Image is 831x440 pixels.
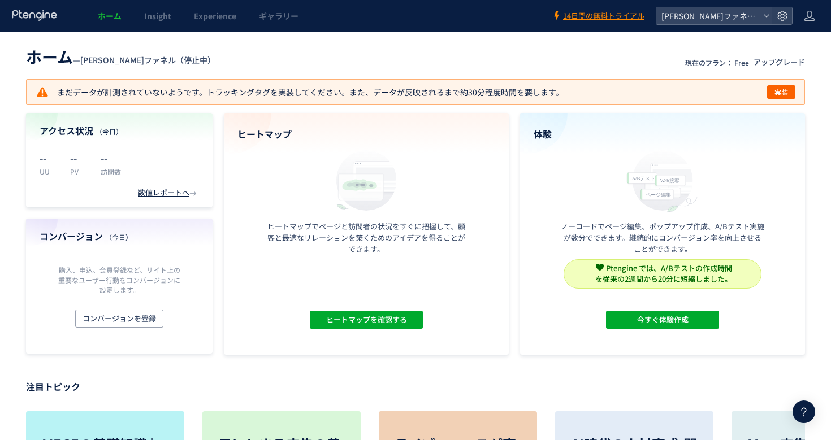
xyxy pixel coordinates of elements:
[637,311,689,329] span: 今すぐ体験作成
[105,232,132,242] span: （今日）
[55,265,183,294] p: 購入、申込、会員登録など、サイト上の重要なユーザー行動をコンバージョンに設定します。
[534,128,791,141] h4: 体験
[36,85,564,99] p: まだデータが計測されていないようです。トラッキングタグを実装してください。また、データが反映されるまで約30分程度時間を要します。
[237,128,495,141] h4: ヒートマップ
[754,57,805,68] div: アップグレード
[265,221,468,255] p: ヒートマップでページと訪問者の状況をすぐに把握して、顧客と最適なリレーションを築くためのアイデアを得ることができます。
[138,188,199,198] div: 数値レポートへ
[563,11,644,21] span: 14日間の無料トライアル
[70,167,87,176] p: PV
[40,167,57,176] p: UU
[80,54,215,66] span: [PERSON_NAME]ファネル（停止中）
[552,11,644,21] a: 14日間の無料トライアル
[26,377,805,395] p: 注目トピック
[685,58,749,67] p: 現在のプラン： Free
[75,310,163,328] button: コンバージョンを登録
[658,7,759,24] span: [PERSON_NAME]ファネル（停止中）
[96,127,123,136] span: （今日）
[98,10,122,21] span: ホーム
[326,311,407,329] span: ヒートマップを確認する
[606,311,719,329] button: 今すぐ体験作成
[70,149,87,167] p: --
[26,45,73,68] span: ホーム
[259,10,298,21] span: ギャラリー
[144,10,171,21] span: Insight
[561,221,764,255] p: ノーコードでページ編集、ポップアップ作成、A/Bテスト実施が数分でできます。継続的にコンバージョン率を向上させることができます。
[621,147,704,214] img: home_experience_onbo_jp-C5-EgdA0.svg
[310,311,423,329] button: ヒートマップを確認する
[83,310,156,328] span: コンバージョンを登録
[26,45,215,68] div: —
[40,230,199,243] h4: コンバージョン
[595,263,732,284] span: Ptengine では、A/Bテストの作成時間 を従来の2週間から20分に短縮しました。
[774,85,788,99] span: 実装
[40,124,199,137] h4: アクセス状況
[101,149,121,167] p: --
[596,263,604,271] img: svg+xml,%3c
[40,149,57,167] p: --
[101,167,121,176] p: 訪問数
[767,85,795,99] button: 実装
[194,10,236,21] span: Experience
